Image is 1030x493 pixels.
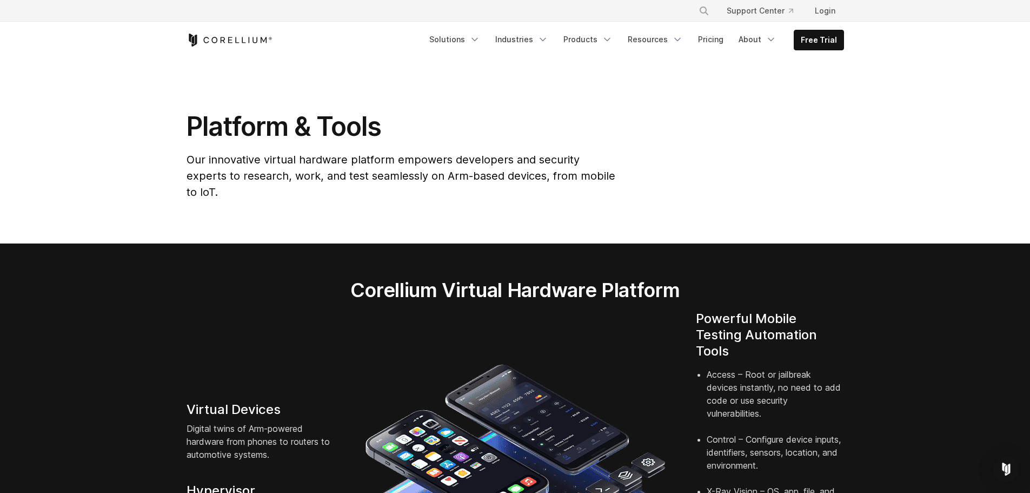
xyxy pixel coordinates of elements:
[686,1,844,21] div: Navigation Menu
[423,30,487,49] a: Solutions
[187,422,335,461] p: Digital twins of Arm-powered hardware from phones to routers to automotive systems.
[718,1,802,21] a: Support Center
[694,1,714,21] button: Search
[300,278,730,302] h2: Corellium Virtual Hardware Platform
[187,402,335,418] h4: Virtual Devices
[187,110,617,143] h1: Platform & Tools
[707,433,844,485] li: Control – Configure device inputs, identifiers, sensors, location, and environment.
[993,456,1019,482] div: Open Intercom Messenger
[794,30,843,50] a: Free Trial
[732,30,783,49] a: About
[692,30,730,49] a: Pricing
[557,30,619,49] a: Products
[489,30,555,49] a: Industries
[696,311,844,359] h4: Powerful Mobile Testing Automation Tools
[707,368,844,433] li: Access – Root or jailbreak devices instantly, no need to add code or use security vulnerabilities.
[806,1,844,21] a: Login
[187,153,615,199] span: Our innovative virtual hardware platform empowers developers and security experts to research, wo...
[621,30,689,49] a: Resources
[423,30,844,50] div: Navigation Menu
[187,34,273,47] a: Corellium Home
